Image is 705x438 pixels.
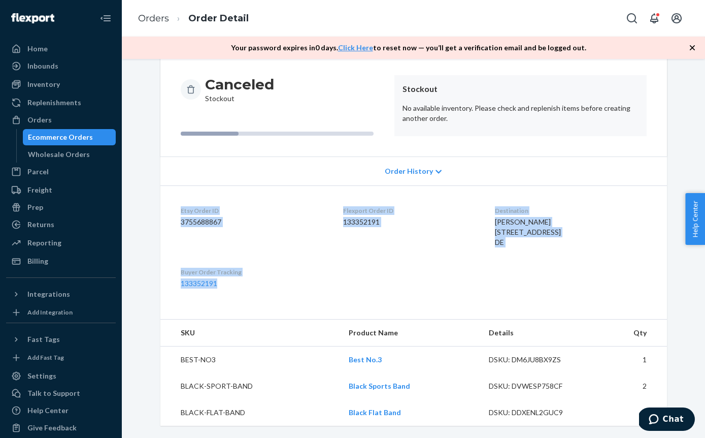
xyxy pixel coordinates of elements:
td: 2 [592,373,666,399]
a: Orders [138,13,169,24]
a: Reporting [6,235,116,251]
dd: 3755688867 [181,217,327,227]
div: Returns [27,220,54,230]
button: Give Feedback [6,420,116,436]
div: Talk to Support [27,388,80,398]
th: Qty [592,320,666,347]
a: Click Here [338,43,373,52]
div: DSKU: DM6JU8BX9ZS [489,355,584,365]
dt: Etsy Order ID [181,206,327,215]
a: Inbounds [6,58,116,74]
span: Order History [385,166,433,176]
a: Orders [6,112,116,128]
div: Give Feedback [27,423,77,433]
div: Reporting [27,238,61,248]
button: Open notifications [644,8,664,28]
div: Orders [27,115,52,125]
a: Help Center [6,402,116,419]
div: Fast Tags [27,334,60,345]
button: Close Navigation [95,8,116,28]
dt: Buyer Order Tracking [181,268,327,276]
img: Flexport logo [11,13,54,23]
dt: Destination [495,206,646,215]
div: DSKU: DDXENL2GUC9 [489,408,584,418]
div: Replenishments [27,98,81,108]
td: BLACK-FLAT-BAND [160,399,341,426]
a: Freight [6,182,116,198]
div: Inventory [27,79,60,89]
a: 133352191 [181,279,217,288]
a: Prep [6,199,116,215]
button: Help Center [685,193,705,245]
button: Fast Tags [6,331,116,348]
button: Open account menu [666,8,687,28]
div: Wholesale Orders [28,149,90,160]
a: Black Sports Band [349,382,410,390]
div: Inbounds [27,61,58,71]
dd: 133352191 [343,217,479,227]
th: Details [481,320,592,347]
a: Add Fast Tag [6,352,116,364]
ol: breadcrumbs [130,4,257,34]
div: Prep [27,202,43,212]
h3: Canceled [205,75,274,93]
header: Stockout [402,83,639,95]
div: Add Integration [27,308,73,317]
a: Replenishments [6,95,116,111]
div: Add Fast Tag [27,353,64,362]
dt: Flexport Order ID [343,206,479,215]
div: DSKU: DVWESP758CF [489,381,584,391]
a: Returns [6,216,116,233]
div: Parcel [27,167,49,177]
td: BEST-NO3 [160,347,341,373]
td: 2 [592,399,666,426]
a: Best No.3 [349,355,382,364]
span: [PERSON_NAME] [STREET_ADDRESS] DE [495,217,561,246]
a: Parcel [6,164,116,180]
a: Add Integration [6,306,116,319]
a: Inventory [6,76,116,92]
td: BLACK-SPORT-BAND [160,373,341,399]
td: 1 [592,347,666,373]
a: Order Detail [188,13,249,24]
div: Settings [27,371,56,381]
div: Freight [27,185,52,195]
a: Black Flat Band [349,408,401,417]
div: Stockout [205,75,274,104]
th: SKU [160,320,341,347]
p: No available inventory. Please check and replenish items before creating another order. [402,103,639,123]
a: Settings [6,368,116,384]
div: Home [27,44,48,54]
button: Talk to Support [6,385,116,401]
button: Integrations [6,286,116,302]
div: Help Center [27,405,69,416]
a: Wholesale Orders [23,146,116,163]
p: Your password expires in 0 days . to reset now — you’ll get a verification email and be logged out. [231,43,586,53]
div: Integrations [27,289,70,299]
div: Ecommerce Orders [28,132,93,142]
a: Ecommerce Orders [23,129,116,145]
div: Billing [27,256,48,266]
a: Home [6,41,116,57]
iframe: Opens a widget where you can chat to one of our agents [639,408,695,433]
th: Product Name [341,320,480,347]
button: Open Search Box [622,8,642,28]
a: Billing [6,253,116,269]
